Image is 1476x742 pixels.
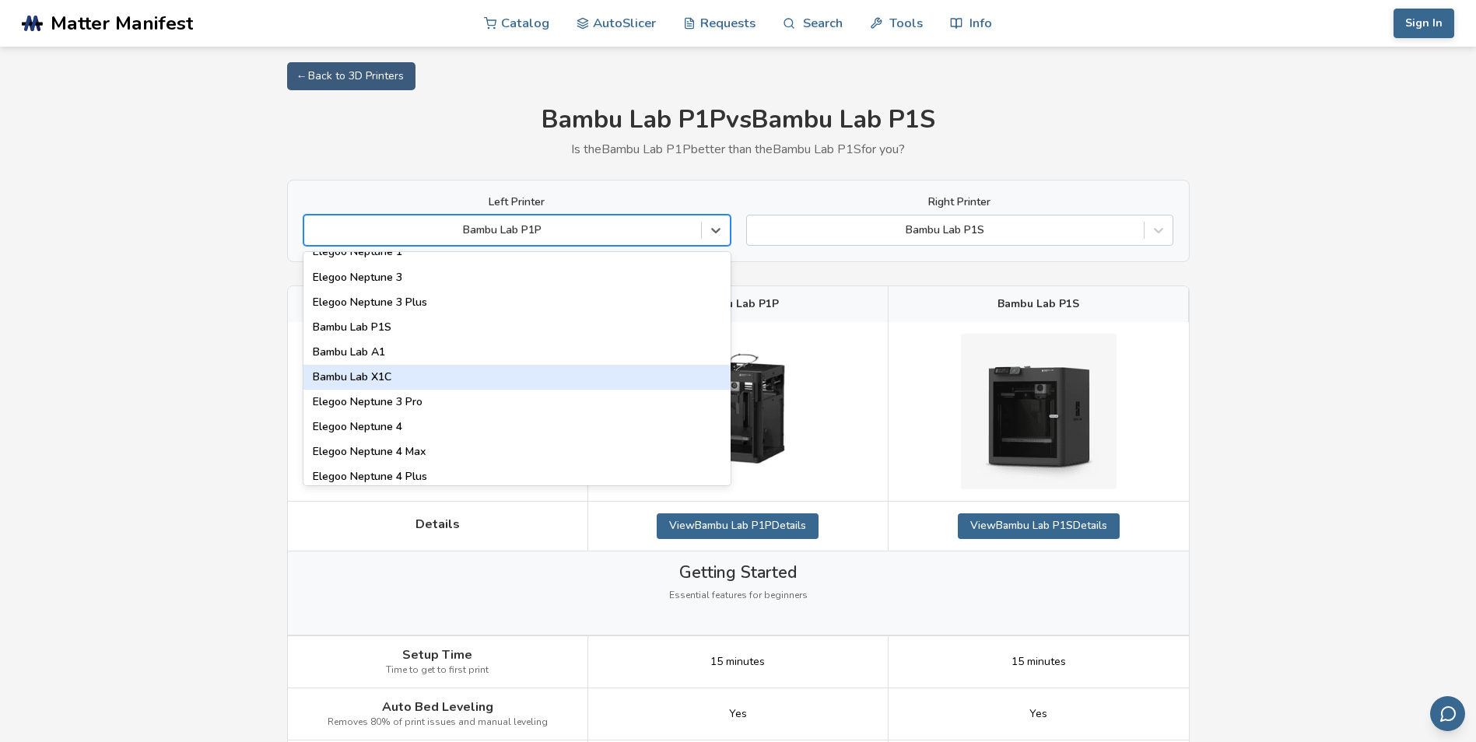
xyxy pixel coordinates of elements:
input: Bambu Lab P1PElegoo Neptune 2Anycubic Kobra 2 ProAnycubic Kobra 3Anycubic Mega ZeroArtillery Geni... [312,224,315,236]
a: ViewBambu Lab P1SDetails [958,513,1120,538]
span: Yes [1029,708,1047,720]
a: ← Back to 3D Printers [287,62,415,90]
div: Bambu Lab A1 [303,340,731,365]
span: Yes [729,708,747,720]
div: Elegoo Neptune 3 [303,265,731,290]
input: Bambu Lab P1S [755,224,758,236]
button: Sign In [1394,9,1454,38]
div: Elegoo Neptune 4 Plus [303,464,731,489]
span: 15 minutes [1011,656,1066,668]
img: Bambu Lab P1P [660,334,815,489]
span: Details [415,517,460,531]
span: Auto Bed Leveling [382,700,493,714]
span: Removes 80% of print issues and manual leveling [328,717,548,728]
div: Bambu Lab P1S [303,315,731,340]
span: Setup Time [402,648,472,662]
label: Right Printer [746,196,1173,208]
span: Matter Manifest [51,12,193,34]
span: Bambu Lab P1S [997,298,1079,310]
label: Left Printer [303,196,731,208]
div: Bambu Lab X1C [303,365,731,390]
div: Elegoo Neptune 3 Plus [303,290,731,315]
p: Is the Bambu Lab P1P better than the Bambu Lab P1S for you? [287,142,1190,156]
div: Elegoo Neptune 4 [303,415,731,439]
span: Time to get to first print [386,665,489,676]
div: Elegoo Neptune 3 Pro [303,390,731,415]
span: Getting Started [679,563,797,582]
span: Bambu Lab P1P [697,298,779,310]
span: 15 minutes [710,656,765,668]
div: Elegoo Neptune 1 [303,240,731,264]
h1: Bambu Lab P1P vs Bambu Lab P1S [287,106,1190,135]
button: Send feedback via email [1430,696,1465,731]
a: ViewBambu Lab P1PDetails [657,513,819,538]
span: Essential features for beginners [669,590,808,601]
div: Elegoo Neptune 4 Max [303,439,731,464]
img: Bambu Lab P1S [961,334,1117,489]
